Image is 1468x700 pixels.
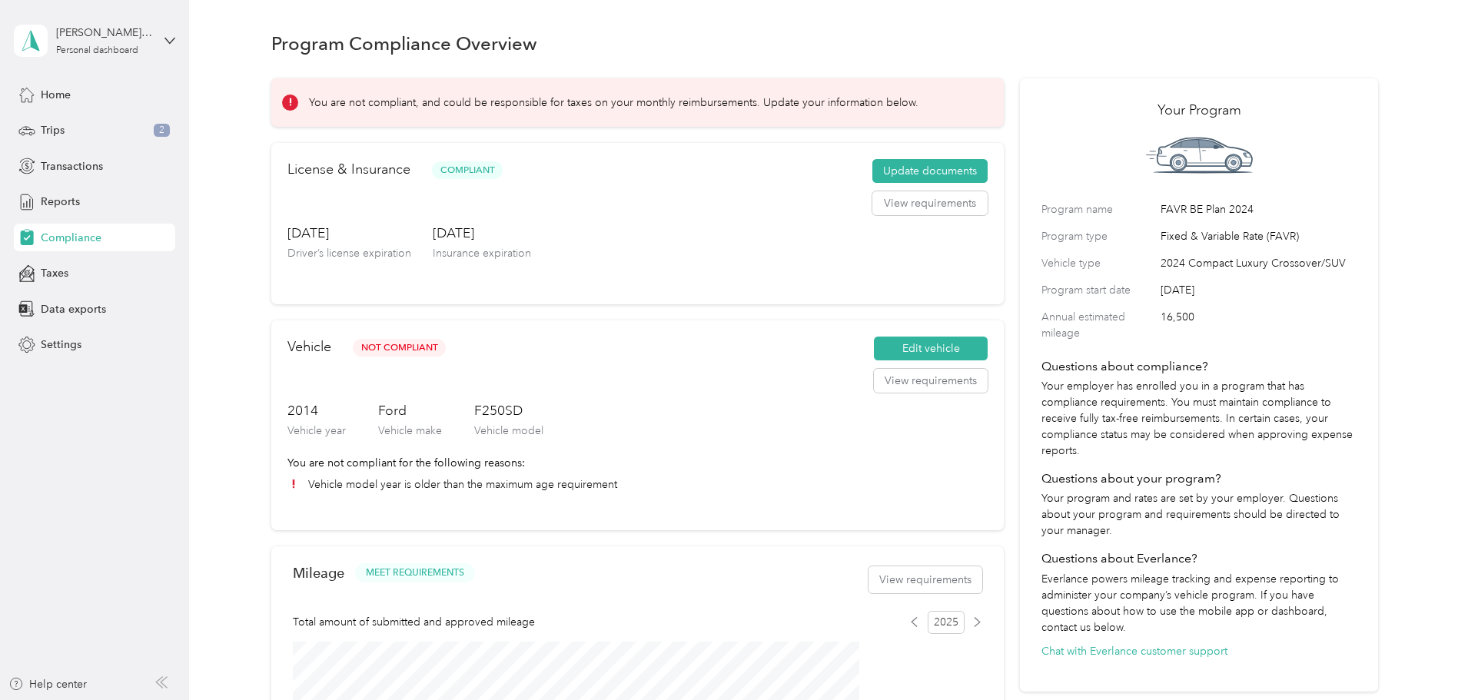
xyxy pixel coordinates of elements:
[271,35,537,51] h1: Program Compliance Overview
[287,224,411,243] h3: [DATE]
[287,476,988,493] li: Vehicle model year is older than the maximum age requirement
[287,401,346,420] h3: 2014
[874,337,988,361] button: Edit vehicle
[1041,549,1357,568] h4: Questions about Everlance?
[1041,255,1155,271] label: Vehicle type
[1041,100,1357,121] h2: Your Program
[433,224,531,243] h3: [DATE]
[41,194,80,210] span: Reports
[474,401,543,420] h3: F250SD
[287,337,331,357] h2: Vehicle
[355,563,475,582] button: MEET REQUIREMENTS
[287,245,411,261] p: Driver’s license expiration
[872,159,988,184] button: Update documents
[366,566,464,580] span: MEET REQUIREMENTS
[41,230,101,246] span: Compliance
[154,124,170,138] span: 2
[1041,228,1155,244] label: Program type
[378,401,442,420] h3: Ford
[433,245,531,261] p: Insurance expiration
[1041,378,1357,459] p: Your employer has enrolled you in a program that has compliance requirements. You must maintain c...
[869,566,982,593] button: View requirements
[1382,614,1468,700] iframe: Everlance-gr Chat Button Frame
[874,369,988,393] button: View requirements
[1041,469,1357,488] h4: Questions about your program?
[1161,282,1357,298] span: [DATE]
[41,337,81,353] span: Settings
[1161,255,1357,271] span: 2024 Compact Luxury Crossover/SUV
[1041,282,1155,298] label: Program start date
[1041,571,1357,635] p: Everlance powers mileage tracking and expense reporting to administer your company’s vehicle prog...
[41,87,71,103] span: Home
[56,46,138,55] div: Personal dashboard
[287,159,410,180] h2: License & Insurance
[8,676,87,692] button: Help center
[293,565,344,581] h2: Mileage
[1161,201,1357,217] span: FAVR BE Plan 2024
[1041,201,1155,217] label: Program name
[474,423,543,439] p: Vehicle model
[1041,643,1227,659] button: Chat with Everlance customer support
[41,301,106,317] span: Data exports
[1041,490,1357,539] p: Your program and rates are set by your employer. Questions about your program and requirements sh...
[1161,309,1357,341] span: 16,500
[872,191,988,216] button: View requirements
[41,265,68,281] span: Taxes
[1161,228,1357,244] span: Fixed & Variable Rate (FAVR)
[928,611,965,634] span: 2025
[56,25,152,41] div: [PERSON_NAME] Love
[378,423,442,439] p: Vehicle make
[432,161,503,179] span: Compliant
[1041,357,1357,376] h4: Questions about compliance?
[353,339,446,357] span: Not Compliant
[41,122,65,138] span: Trips
[309,95,918,111] p: You are not compliant, and could be responsible for taxes on your monthly reimbursements. Update ...
[287,455,988,471] p: You are not compliant for the following reasons:
[293,614,535,630] span: Total amount of submitted and approved mileage
[1041,309,1155,341] label: Annual estimated mileage
[287,423,346,439] p: Vehicle year
[41,158,103,174] span: Transactions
